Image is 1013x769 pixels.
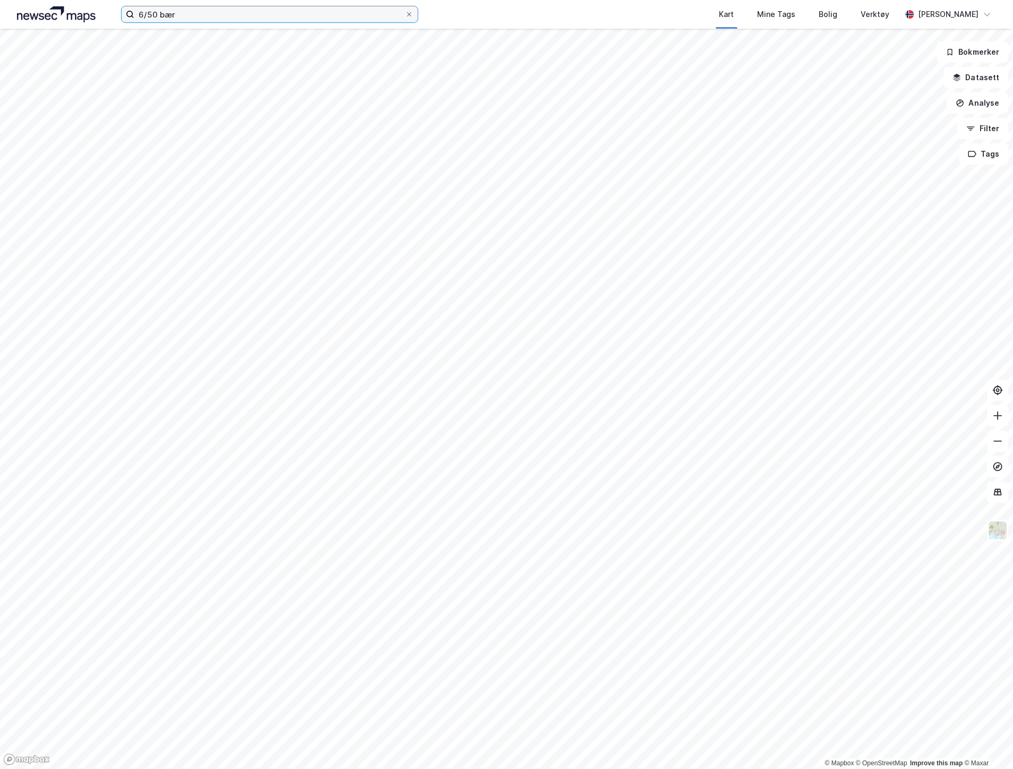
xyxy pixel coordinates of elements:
button: Datasett [944,67,1009,88]
div: [PERSON_NAME] [918,8,979,21]
a: Mapbox [825,760,854,767]
a: Mapbox homepage [3,754,50,766]
button: Filter [958,118,1009,139]
input: Søk på adresse, matrikkel, gårdeiere, leietakere eller personer [134,6,405,22]
div: Kontrollprogram for chat [960,718,1013,769]
div: Mine Tags [758,8,796,21]
button: Tags [959,143,1009,165]
img: Z [988,520,1008,541]
button: Analyse [947,92,1009,114]
div: Kart [719,8,734,21]
div: Verktøy [861,8,890,21]
a: OpenStreetMap [856,760,908,767]
a: Improve this map [911,760,963,767]
iframe: Chat Widget [960,718,1013,769]
div: Bolig [819,8,838,21]
img: logo.a4113a55bc3d86da70a041830d287a7e.svg [17,6,96,22]
button: Bokmerker [937,41,1009,63]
